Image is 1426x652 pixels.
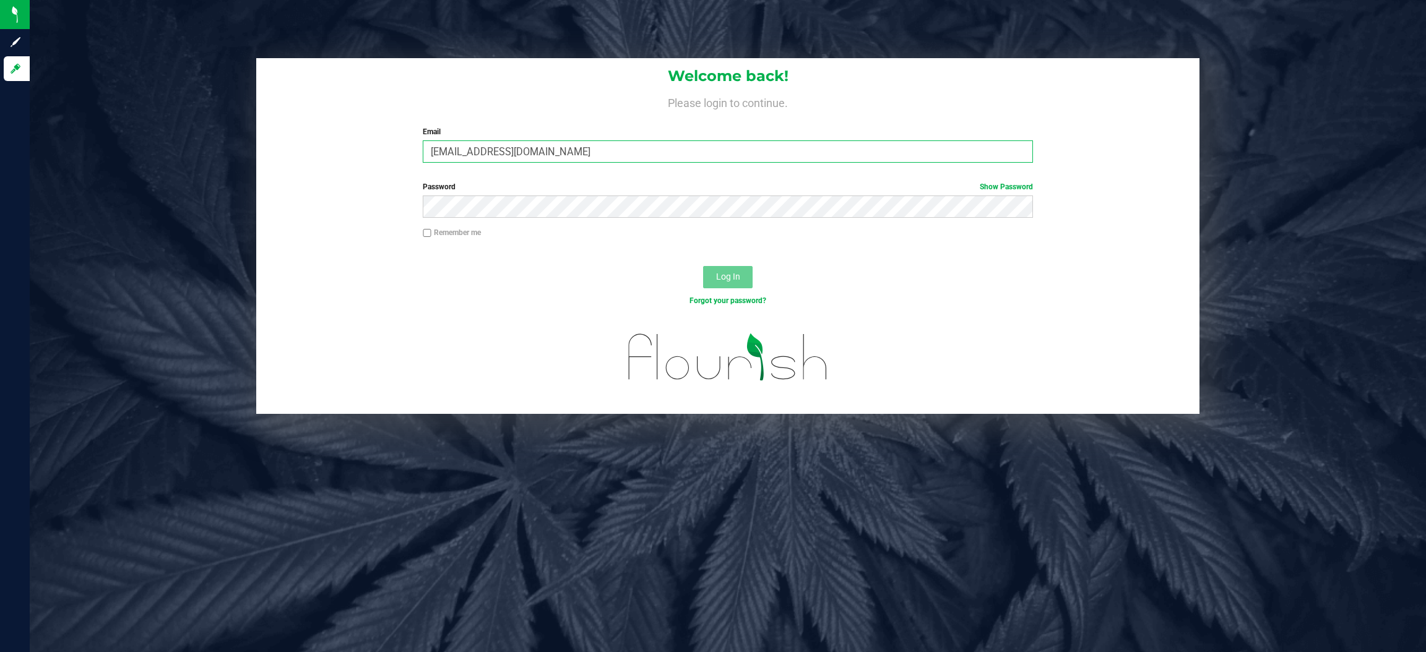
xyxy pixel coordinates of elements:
[716,272,740,281] span: Log In
[610,319,846,395] img: flourish_logo.svg
[689,296,766,305] a: Forgot your password?
[980,182,1033,191] a: Show Password
[703,266,753,288] button: Log In
[9,36,22,48] inline-svg: Sign up
[423,229,431,238] input: Remember me
[256,68,1199,84] h1: Welcome back!
[9,62,22,75] inline-svg: Log in
[423,227,481,238] label: Remember me
[423,182,456,191] span: Password
[423,126,1033,137] label: Email
[256,94,1199,109] h4: Please login to continue.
